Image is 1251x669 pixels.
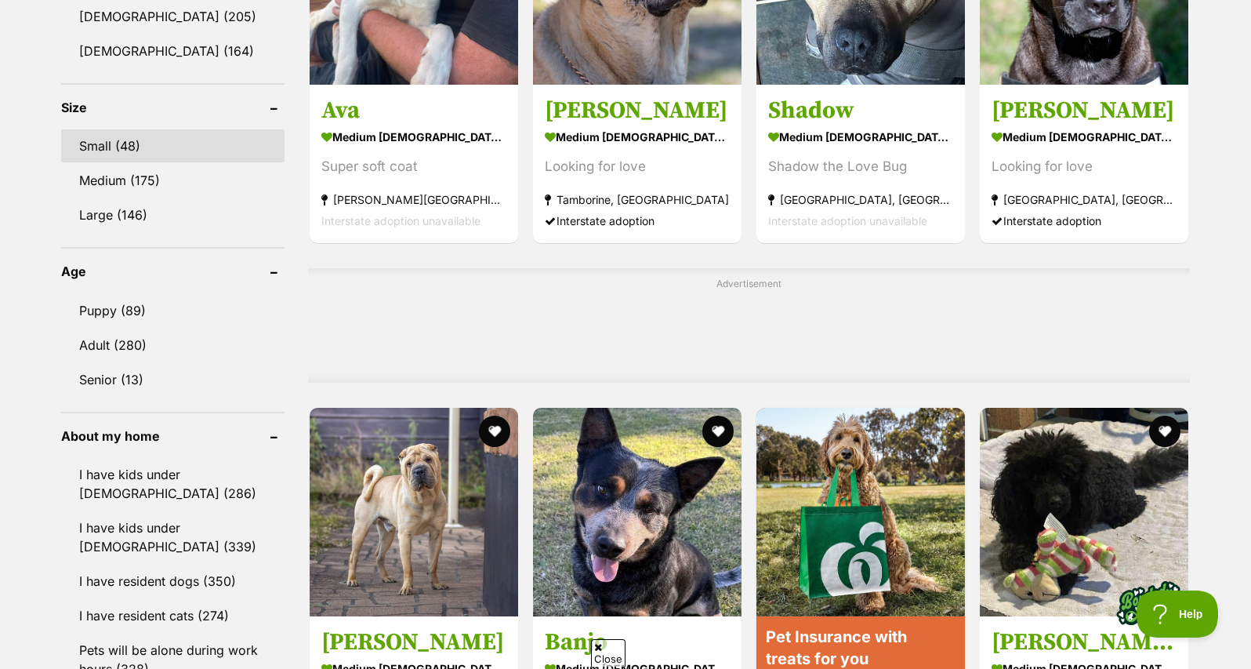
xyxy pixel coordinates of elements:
button: favourite [1149,416,1180,447]
span: Interstate adoption unavailable [321,214,480,227]
strong: Tamborine, [GEOGRAPHIC_DATA] [545,189,730,210]
a: Shadow medium [DEMOGRAPHIC_DATA] Dog Shadow the Love Bug [GEOGRAPHIC_DATA], [GEOGRAPHIC_DATA] Int... [756,84,965,243]
a: Large (146) [61,198,285,231]
div: Super soft coat [321,156,506,177]
a: Medium (175) [61,164,285,197]
h3: Shadow [768,96,953,125]
button: favourite [479,416,510,447]
div: Advertisement [308,268,1190,383]
a: [PERSON_NAME] medium [DEMOGRAPHIC_DATA] Dog Looking for love Tamborine, [GEOGRAPHIC_DATA] Interst... [533,84,742,243]
div: Interstate adoption [992,210,1177,231]
a: I have resident cats (274) [61,599,285,632]
button: favourite [702,416,734,447]
a: [DEMOGRAPHIC_DATA] (164) [61,35,285,67]
a: Puppy (89) [61,294,285,327]
span: Close [591,639,625,667]
h3: Ava [321,96,506,125]
strong: [GEOGRAPHIC_DATA], [GEOGRAPHIC_DATA] [992,189,1177,210]
strong: [GEOGRAPHIC_DATA], [GEOGRAPHIC_DATA] [768,189,953,210]
strong: medium [DEMOGRAPHIC_DATA] Dog [992,125,1177,148]
h3: [PERSON_NAME] [992,96,1177,125]
a: I have resident dogs (350) [61,565,285,598]
a: I have kids under [DEMOGRAPHIC_DATA] (286) [61,458,285,510]
div: Shadow the Love Bug [768,156,953,177]
header: Age [61,264,285,278]
header: Size [61,100,285,115]
h3: [PERSON_NAME] / [PERSON_NAME] [992,627,1177,657]
h3: [PERSON_NAME] [545,96,730,125]
div: Looking for love [545,156,730,177]
a: Senior (13) [61,363,285,396]
img: Banjo - Australian Cattle Dog [533,408,742,616]
strong: [PERSON_NAME][GEOGRAPHIC_DATA], [GEOGRAPHIC_DATA] [321,189,506,210]
div: Looking for love [992,156,1177,177]
iframe: Help Scout Beacon - Open [1137,591,1220,638]
h3: [PERSON_NAME] [321,627,506,657]
a: Adult (280) [61,329,285,362]
header: About my home [61,429,285,443]
img: bonded besties [1110,564,1188,642]
div: Interstate adoption [545,210,730,231]
a: Ava medium [DEMOGRAPHIC_DATA] Dog Super soft coat [PERSON_NAME][GEOGRAPHIC_DATA], [GEOGRAPHIC_DAT... [310,84,518,243]
strong: medium [DEMOGRAPHIC_DATA] Dog [321,125,506,148]
span: Interstate adoption unavailable [768,214,927,227]
img: Jack / Lucy - Poodle Dog [980,408,1188,616]
a: Small (48) [61,129,285,162]
img: Frankie - Shar Pei Dog [310,408,518,616]
strong: medium [DEMOGRAPHIC_DATA] Dog [545,125,730,148]
a: I have kids under [DEMOGRAPHIC_DATA] (339) [61,511,285,563]
a: [PERSON_NAME] medium [DEMOGRAPHIC_DATA] Dog Looking for love [GEOGRAPHIC_DATA], [GEOGRAPHIC_DATA]... [980,84,1188,243]
strong: medium [DEMOGRAPHIC_DATA] Dog [768,125,953,148]
h3: Banjo [545,627,730,657]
